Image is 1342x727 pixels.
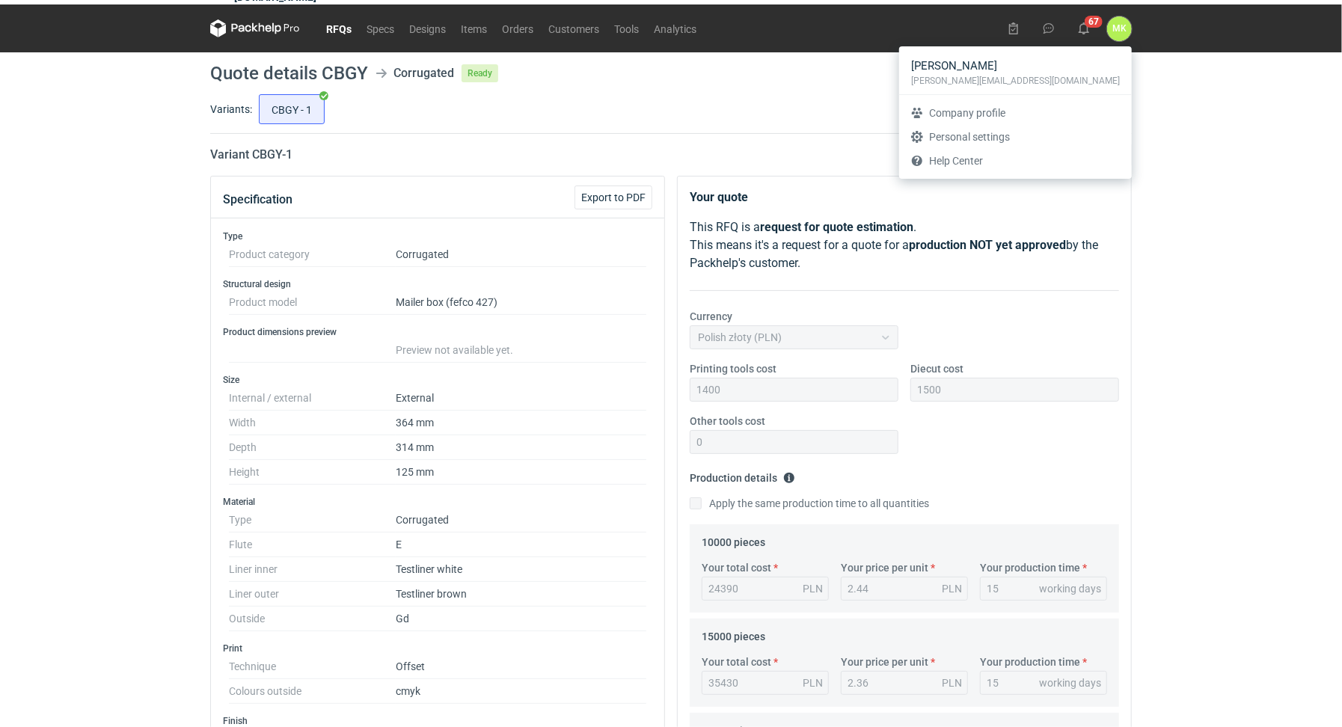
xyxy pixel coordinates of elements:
div: Martyna Kasperska [1107,16,1132,41]
h3: Finish [223,715,652,727]
dd: 364 mm [396,411,646,435]
svg: Packhelp Pro [210,19,300,37]
h2: Variant CBGY - 1 [210,146,292,164]
legend: Production details [690,466,795,484]
button: MK [1107,16,1132,41]
a: RFQs [319,19,359,37]
legend: 10000 pieces [702,530,765,548]
dd: Corrugated [396,242,646,267]
h3: Type [223,230,652,242]
legend: 15000 pieces [702,625,765,642]
span: Preview not available yet. [396,344,513,356]
dd: 314 mm [396,435,646,460]
a: Personal settings [905,125,1126,149]
dt: Internal / external [229,386,396,411]
dd: Gd [396,607,646,631]
h3: Print [223,642,652,654]
dt: Type [229,508,396,533]
label: Apply the same production time to all quantities [690,496,929,511]
label: Variants: [210,102,252,117]
a: Specs [359,19,402,37]
div: working days [1039,675,1101,690]
button: 67 [1072,16,1096,40]
label: Your price per unit [841,560,928,575]
label: CBGY - 1 [259,94,325,124]
dt: Product category [229,242,396,267]
button: Export to PDF [575,185,652,209]
dt: Height [229,460,396,485]
a: Designs [402,19,453,37]
a: Customers [541,19,607,37]
strong: Your quote [690,190,748,204]
span: Export to PDF [581,192,646,203]
div: Corrugated [393,64,454,82]
dt: Depth [229,435,396,460]
button: Specification [223,182,292,218]
dd: Offset [396,654,646,679]
strong: request for quote estimation [760,220,913,234]
div: PLN [942,675,962,690]
button: Help Center [905,149,1126,173]
h3: Product dimensions preview [223,326,652,338]
dd: Testliner white [396,557,646,582]
label: Your production time [980,654,1080,669]
h3: Material [223,496,652,508]
a: Items [453,19,494,37]
h3: Structural design [223,278,652,290]
div: PLN [803,581,823,596]
dd: External [396,386,646,411]
div: working days [1039,581,1101,596]
label: Your total cost [702,654,771,669]
a: Analytics [646,19,704,37]
dt: Product model [229,290,396,315]
label: Your production time [980,560,1080,575]
a: Orders [494,19,541,37]
strong: production NOT yet approved [909,238,1066,252]
label: Your total cost [702,560,771,575]
label: Your price per unit [841,654,928,669]
p: This RFQ is a . This means it's a request for a quote for a by the Packhelp's customer. [690,218,1119,272]
dd: Mailer box (fefco 427) [396,290,646,315]
dt: Technique [229,654,396,679]
dd: E [396,533,646,557]
dt: Outside [229,607,396,631]
div: PLN [942,581,962,596]
dt: Liner inner [229,557,396,582]
h1: Quote details CBGY [210,64,368,82]
dt: Colours outside [229,679,396,704]
label: Currency [690,309,732,324]
dt: Liner outer [229,582,396,607]
a: Tools [607,19,646,37]
span: [PERSON_NAME] [911,59,997,73]
label: Printing tools cost [690,361,776,376]
div: PLN [803,675,823,690]
dd: Testliner brown [396,582,646,607]
dd: cmyk [396,679,646,704]
div: [PERSON_NAME][EMAIL_ADDRESS][DOMAIN_NAME] [911,73,1120,88]
dd: Corrugated [396,508,646,533]
label: Diecut cost [910,361,963,376]
dt: Width [229,411,396,435]
h3: Size [223,374,652,386]
dd: 125 mm [396,460,646,485]
label: Other tools cost [690,414,765,429]
span: Ready [462,64,498,82]
a: Company profile [905,101,1126,125]
dt: Flute [229,533,396,557]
